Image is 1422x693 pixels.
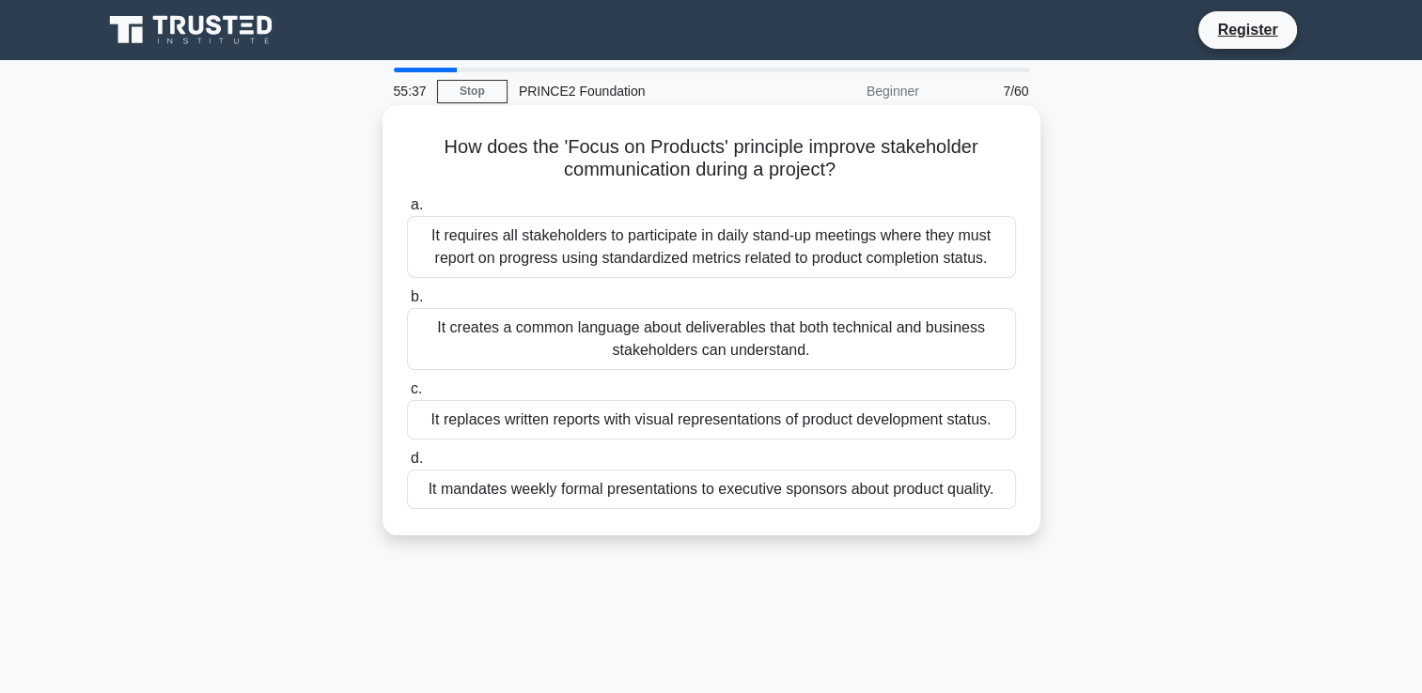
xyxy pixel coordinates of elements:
div: It requires all stakeholders to participate in daily stand-up meetings where they must report on ... [407,216,1016,278]
div: It creates a common language about deliverables that both technical and business stakeholders can... [407,308,1016,370]
div: 7/60 [930,72,1040,110]
div: It replaces written reports with visual representations of product development status. [407,400,1016,439]
h5: How does the 'Focus on Products' principle improve stakeholder communication during a project? [405,135,1018,182]
span: a. [411,196,423,212]
div: PRINCE2 Foundation [508,72,766,110]
div: 55:37 [383,72,437,110]
span: d. [411,450,423,466]
div: Beginner [766,72,930,110]
a: Register [1206,18,1289,41]
div: It mandates weekly formal presentations to executive sponsors about product quality. [407,470,1016,509]
span: b. [411,288,423,304]
a: Stop [437,80,508,103]
span: c. [411,380,422,396]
